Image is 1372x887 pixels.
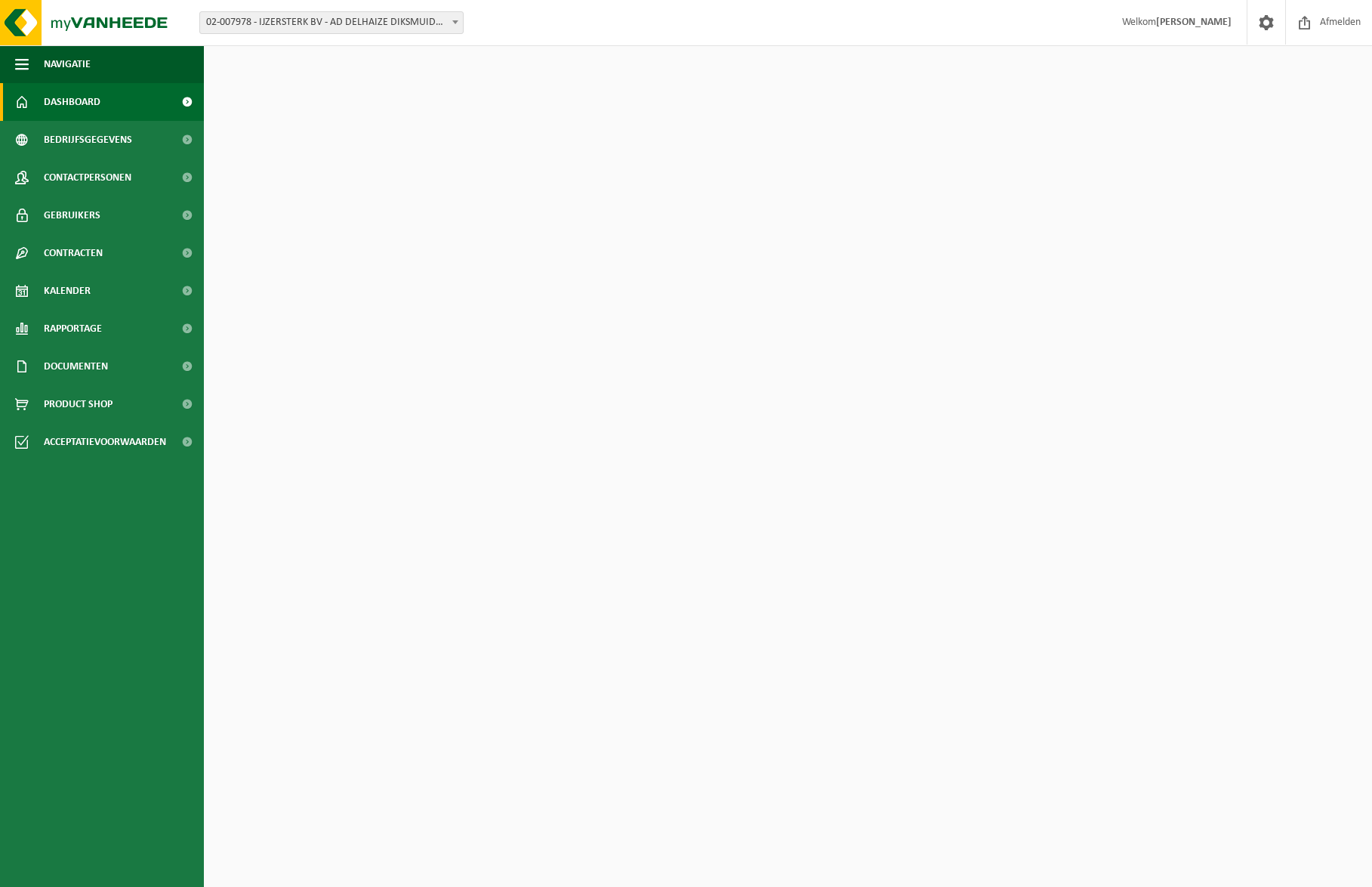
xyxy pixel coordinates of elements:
span: Dashboard [44,83,100,121]
span: Acceptatievoorwaarden [44,423,166,461]
span: Bedrijfsgegevens [44,121,132,159]
span: 02-007978 - IJZERSTERK BV - AD DELHAIZE DIKSMUIDE - KAASKERKE [199,11,464,34]
span: Contracten [44,234,103,272]
span: Gebruikers [44,196,100,234]
span: Contactpersonen [44,159,131,196]
span: Product Shop [44,385,113,423]
span: Rapportage [44,310,102,348]
span: 02-007978 - IJZERSTERK BV - AD DELHAIZE DIKSMUIDE - KAASKERKE [200,12,463,33]
strong: [PERSON_NAME] [1156,17,1232,28]
span: Navigatie [44,45,91,83]
span: Kalender [44,272,91,310]
span: Documenten [44,348,108,385]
